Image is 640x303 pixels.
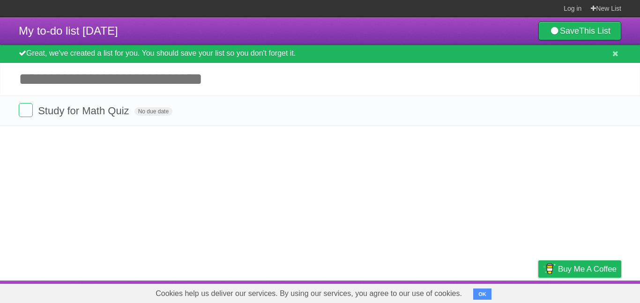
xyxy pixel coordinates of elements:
a: About [414,283,433,301]
button: OK [473,288,491,300]
a: Buy me a coffee [538,260,621,278]
label: Done [19,103,33,117]
a: Terms [494,283,515,301]
span: No due date [134,107,172,116]
img: Buy me a coffee [543,261,556,277]
span: Cookies help us deliver our services. By using our services, you agree to our use of cookies. [146,284,471,303]
a: Developers [445,283,483,301]
span: Study for Math Quiz [38,105,131,117]
span: Buy me a coffee [558,261,617,277]
a: SaveThis List [538,22,621,40]
b: This List [579,26,610,36]
a: Suggest a feature [562,283,621,301]
span: My to-do list [DATE] [19,24,118,37]
a: Privacy [526,283,551,301]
